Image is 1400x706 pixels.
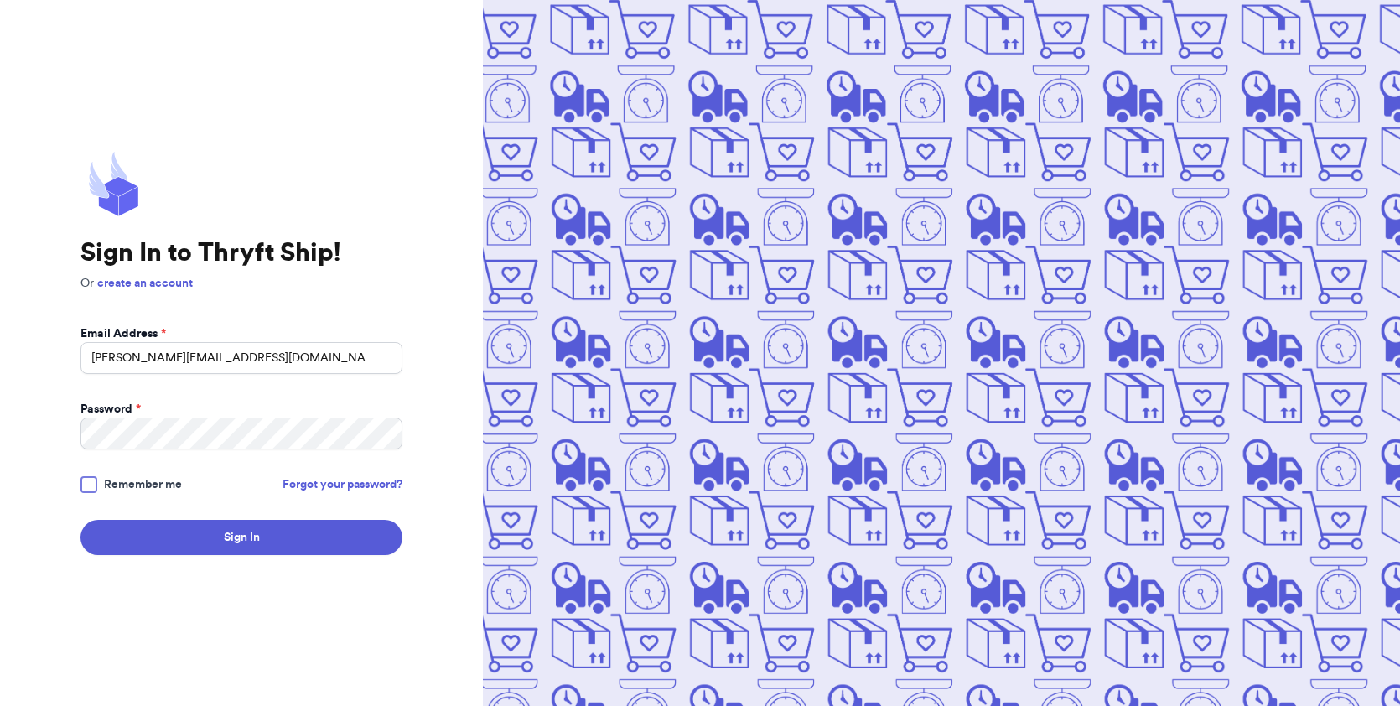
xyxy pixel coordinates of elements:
[283,476,402,493] a: Forgot your password?
[80,520,402,555] button: Sign In
[97,278,193,289] a: create an account
[104,476,182,493] span: Remember me
[80,238,402,268] h1: Sign In to Thryft Ship!
[80,275,402,292] p: Or
[80,325,166,342] label: Email Address
[80,401,141,418] label: Password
